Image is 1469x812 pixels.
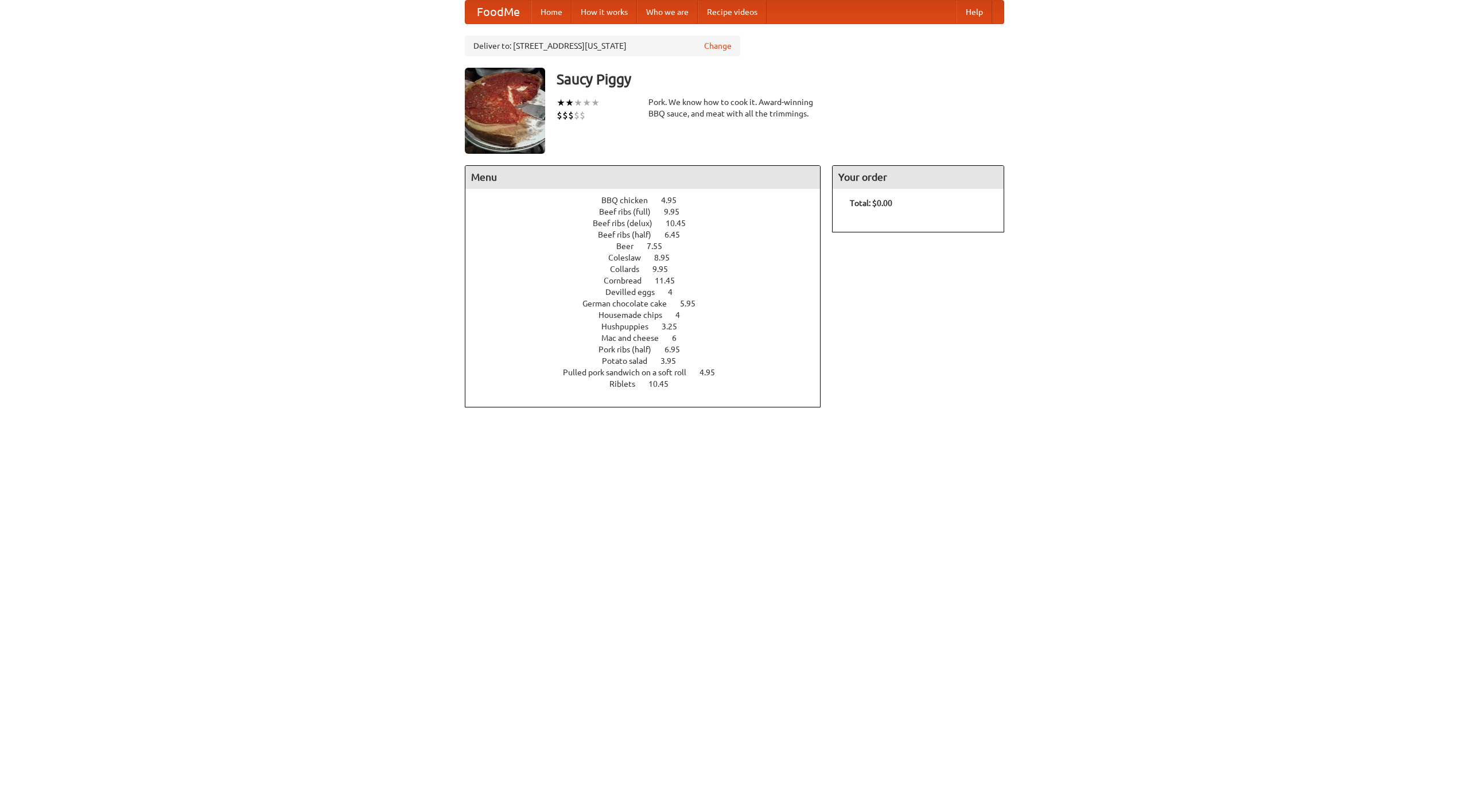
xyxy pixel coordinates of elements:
span: 4 [668,287,684,297]
span: 4.95 [699,368,726,377]
span: Mac and cheese [601,333,670,343]
span: Hushpuppies [601,322,660,331]
a: Who we are [637,1,698,24]
b: Total: $0.00 [850,199,892,208]
li: $ [562,109,568,122]
a: Help [957,1,992,24]
span: German chocolate cake [582,299,678,308]
a: Beef ribs (full) 9.95 [599,207,701,216]
a: FoodMe [465,1,531,24]
a: Pulled pork sandwich on a soft roll 4.95 [563,368,736,377]
a: Home [531,1,572,24]
span: Beef ribs (delux) [593,219,664,228]
span: Housemade chips [599,310,674,320]
li: $ [557,109,562,122]
span: Beer [616,242,645,251]
span: Beef ribs (half) [598,230,663,239]
li: ★ [582,96,591,109]
a: Recipe videos [698,1,767,24]
li: ★ [591,96,600,109]
span: Potato salad [602,356,659,366]
a: Beef ribs (half) 6.45 [598,230,701,239]
li: $ [574,109,580,122]
span: Riblets [609,379,647,388]
a: Collards 9.95 [610,265,689,274]
li: ★ [557,96,565,109]
li: ★ [565,96,574,109]
a: How it works [572,1,637,24]
a: Change [704,40,732,52]
span: 8.95 [654,253,681,262]
a: Beer 7.55 [616,242,683,251]
a: Riblets 10.45 [609,379,690,388]
a: German chocolate cake 5.95 [582,299,717,308]
a: Potato salad 3.95 [602,356,697,366]
h3: Saucy Piggy [557,68,1004,91]
span: BBQ chicken [601,196,659,205]
h4: Menu [465,166,820,189]
a: Coleslaw 8.95 [608,253,691,262]
span: 3.95 [660,356,687,366]
div: Pork. We know how to cook it. Award-winning BBQ sauce, and meat with all the trimmings. [648,96,821,119]
li: $ [568,109,574,122]
span: 4 [675,310,691,320]
div: Deliver to: [STREET_ADDRESS][US_STATE] [465,36,740,56]
span: Pulled pork sandwich on a soft roll [563,368,698,377]
a: Beef ribs (delux) 10.45 [593,219,707,228]
span: 5.95 [680,299,707,308]
li: ★ [574,96,582,109]
a: Housemade chips 4 [599,310,701,320]
a: BBQ chicken 4.95 [601,196,698,205]
span: Collards [610,265,651,274]
img: angular.jpg [465,68,545,154]
span: 9.95 [652,265,679,274]
span: 4.95 [661,196,688,205]
a: Cornbread 11.45 [604,276,696,285]
span: 7.55 [647,242,674,251]
a: Hushpuppies 3.25 [601,322,698,331]
span: Pork ribs (half) [599,345,663,354]
span: 11.45 [655,276,686,285]
a: Pork ribs (half) 6.95 [599,345,701,354]
span: Coleslaw [608,253,652,262]
span: Cornbread [604,276,653,285]
span: Beef ribs (full) [599,207,662,216]
span: 6.95 [664,345,691,354]
li: $ [580,109,585,122]
span: 10.45 [648,379,680,388]
a: Mac and cheese 6 [601,333,698,343]
span: 6 [672,333,688,343]
a: Devilled eggs 4 [605,287,694,297]
span: 3.25 [662,322,689,331]
h4: Your order [833,166,1004,189]
span: Devilled eggs [605,287,666,297]
span: 6.45 [664,230,691,239]
span: 10.45 [666,219,697,228]
span: 9.95 [664,207,691,216]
